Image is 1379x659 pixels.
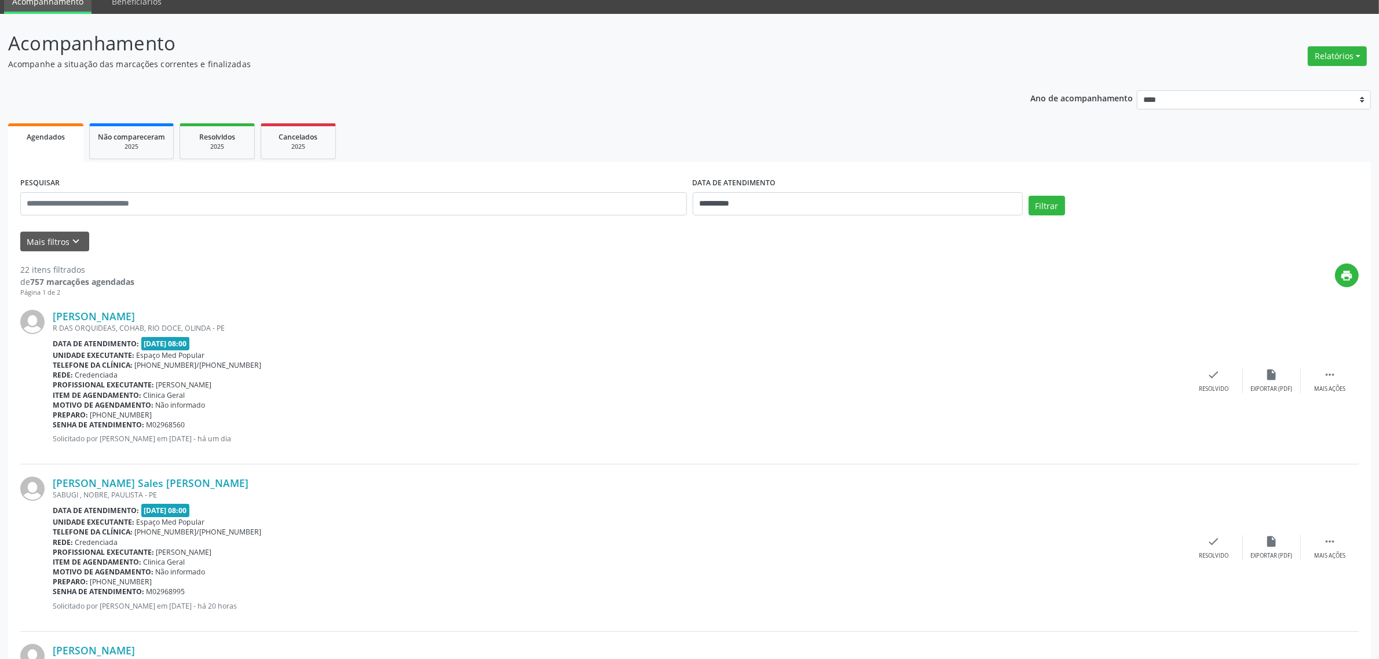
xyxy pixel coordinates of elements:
button: Filtrar [1029,196,1065,215]
div: 2025 [188,142,246,151]
span: Espaço Med Popular [137,350,205,360]
span: [DATE] 08:00 [141,337,190,350]
span: Não compareceram [98,132,165,142]
span: Cancelados [279,132,318,142]
p: Acompanhamento [8,29,962,58]
b: Motivo de agendamento: [53,567,153,577]
b: Rede: [53,370,73,380]
p: Solicitado por [PERSON_NAME] em [DATE] - há um dia [53,434,1185,444]
span: Clinica Geral [144,390,185,400]
b: Data de atendimento: [53,506,139,515]
b: Data de atendimento: [53,339,139,349]
img: img [20,310,45,334]
b: Profissional executante: [53,547,154,557]
b: Preparo: [53,410,88,420]
b: Rede: [53,537,73,547]
b: Item de agendamento: [53,557,141,567]
i:  [1323,368,1336,381]
b: Unidade executante: [53,517,134,527]
i:  [1323,535,1336,548]
div: de [20,276,134,288]
div: Exportar (PDF) [1251,385,1293,393]
strong: 757 marcações agendadas [30,276,134,287]
span: [PERSON_NAME] [156,547,212,557]
span: [PHONE_NUMBER]/[PHONE_NUMBER] [135,360,262,370]
i: insert_drive_file [1265,368,1278,381]
span: Credenciada [75,537,118,547]
button: Relatórios [1308,46,1367,66]
b: Telefone da clínica: [53,527,133,537]
b: Motivo de agendamento: [53,400,153,410]
p: Ano de acompanhamento [1030,90,1133,105]
i: check [1208,368,1220,381]
span: [PERSON_NAME] [156,380,212,390]
a: [PERSON_NAME] Sales [PERSON_NAME] [53,477,248,489]
b: Profissional executante: [53,380,154,390]
label: DATA DE ATENDIMENTO [693,174,776,192]
b: Item de agendamento: [53,390,141,400]
div: Mais ações [1314,552,1345,560]
div: Mais ações [1314,385,1345,393]
img: img [20,477,45,501]
i: keyboard_arrow_down [70,235,83,248]
p: Solicitado por [PERSON_NAME] em [DATE] - há 20 horas [53,601,1185,611]
div: R DAS ORQUIDEAS, COHAB, RIO DOCE, OLINDA - PE [53,323,1185,333]
b: Telefone da clínica: [53,360,133,370]
div: Resolvido [1199,385,1228,393]
span: [PHONE_NUMBER] [90,577,152,587]
div: Resolvido [1199,552,1228,560]
span: Resolvidos [199,132,235,142]
i: insert_drive_file [1265,535,1278,548]
p: Acompanhe a situação das marcações correntes e finalizadas [8,58,962,70]
div: 2025 [98,142,165,151]
span: [PHONE_NUMBER] [90,410,152,420]
span: M02968995 [147,587,185,596]
span: M02968560 [147,420,185,430]
div: Página 1 de 2 [20,288,134,298]
span: [PHONE_NUMBER]/[PHONE_NUMBER] [135,527,262,537]
b: Senha de atendimento: [53,587,144,596]
a: [PERSON_NAME] [53,644,135,657]
span: [DATE] 08:00 [141,504,190,517]
label: PESQUISAR [20,174,60,192]
div: SABUGI , NOBRE, PAULISTA - PE [53,490,1185,500]
div: 2025 [269,142,327,151]
span: Não informado [156,400,206,410]
button: print [1335,263,1359,287]
div: 22 itens filtrados [20,263,134,276]
b: Preparo: [53,577,88,587]
span: Não informado [156,567,206,577]
div: Exportar (PDF) [1251,552,1293,560]
i: check [1208,535,1220,548]
span: Clinica Geral [144,557,185,567]
b: Unidade executante: [53,350,134,360]
i: print [1341,269,1354,282]
button: Mais filtroskeyboard_arrow_down [20,232,89,252]
span: Credenciada [75,370,118,380]
span: Espaço Med Popular [137,517,205,527]
span: Agendados [27,132,65,142]
a: [PERSON_NAME] [53,310,135,323]
b: Senha de atendimento: [53,420,144,430]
